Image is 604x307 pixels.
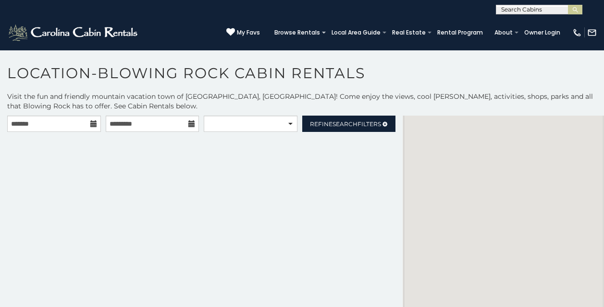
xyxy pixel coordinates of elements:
[519,26,565,39] a: Owner Login
[572,28,582,37] img: phone-regular-white.png
[226,28,260,37] a: My Favs
[302,116,396,132] a: RefineSearchFilters
[432,26,488,39] a: Rental Program
[387,26,431,39] a: Real Estate
[310,120,381,128] span: Refine Filters
[237,28,260,37] span: My Favs
[490,26,518,39] a: About
[327,26,385,39] a: Local Area Guide
[270,26,325,39] a: Browse Rentals
[587,28,597,37] img: mail-regular-white.png
[333,120,357,128] span: Search
[7,23,140,42] img: White-1-2.png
